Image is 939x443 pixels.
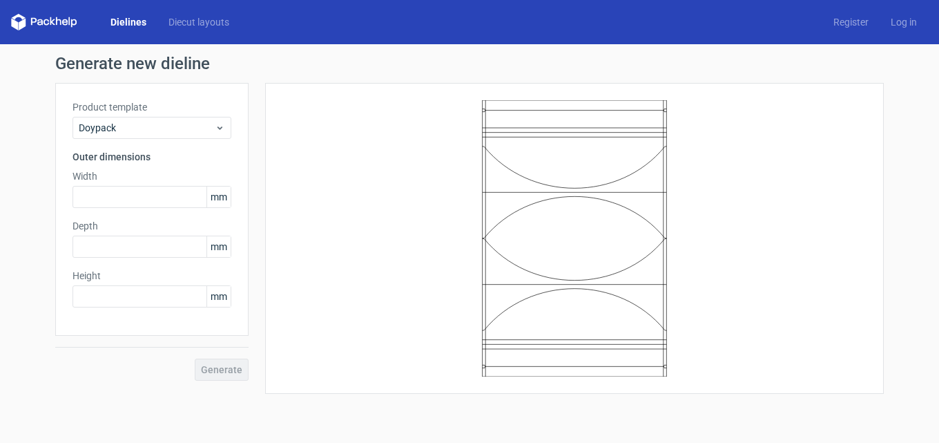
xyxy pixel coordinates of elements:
a: Dielines [99,15,157,29]
span: mm [206,236,231,257]
span: mm [206,286,231,307]
a: Log in [880,15,928,29]
label: Height [72,269,231,283]
h1: Generate new dieline [55,55,884,72]
span: Doypack [79,121,215,135]
h3: Outer dimensions [72,150,231,164]
span: mm [206,187,231,207]
a: Diecut layouts [157,15,240,29]
label: Depth [72,219,231,233]
a: Register [822,15,880,29]
label: Width [72,169,231,183]
label: Product template [72,100,231,114]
